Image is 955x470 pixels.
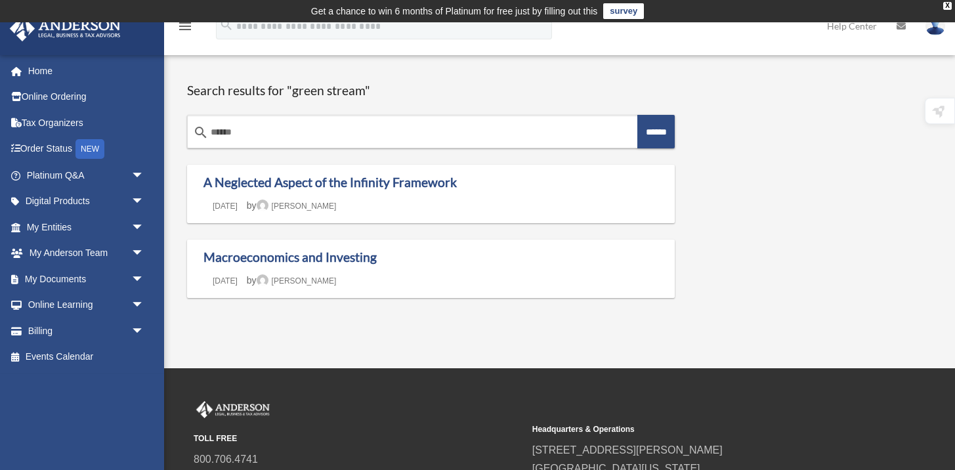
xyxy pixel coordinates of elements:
[131,214,158,241] span: arrow_drop_down
[203,202,247,211] a: [DATE]
[247,200,337,211] span: by
[131,266,158,293] span: arrow_drop_down
[193,125,209,140] i: search
[257,202,337,211] a: [PERSON_NAME]
[131,188,158,215] span: arrow_drop_down
[219,18,234,32] i: search
[194,401,272,418] img: Anderson Advisors Platinum Portal
[9,162,164,188] a: Platinum Q&Aarrow_drop_down
[177,18,193,34] i: menu
[257,276,337,286] a: [PERSON_NAME]
[532,444,723,456] a: [STREET_ADDRESS][PERSON_NAME]
[9,58,158,84] a: Home
[203,175,457,190] a: A Neglected Aspect of the Infinity Framework
[9,240,164,267] a: My Anderson Teamarrow_drop_down
[131,292,158,319] span: arrow_drop_down
[187,83,675,99] h1: Search results for "green stream"
[75,139,104,159] div: NEW
[9,188,164,215] a: Digital Productsarrow_drop_down
[177,23,193,34] a: menu
[9,344,164,370] a: Events Calendar
[532,423,862,437] small: Headquarters & Operations
[247,275,337,286] span: by
[203,276,247,286] a: [DATE]
[9,266,164,292] a: My Documentsarrow_drop_down
[131,318,158,345] span: arrow_drop_down
[131,240,158,267] span: arrow_drop_down
[9,136,164,163] a: Order StatusNEW
[943,2,952,10] div: close
[203,249,377,265] a: Macroeconomics and Investing
[603,3,644,19] a: survey
[194,432,523,446] small: TOLL FREE
[131,162,158,189] span: arrow_drop_down
[194,454,258,465] a: 800.706.4741
[6,16,125,41] img: Anderson Advisors Platinum Portal
[311,3,598,19] div: Get a chance to win 6 months of Platinum for free just by filling out this
[9,214,164,240] a: My Entitiesarrow_drop_down
[9,318,164,344] a: Billingarrow_drop_down
[9,110,164,136] a: Tax Organizers
[9,84,164,110] a: Online Ordering
[9,292,164,318] a: Online Learningarrow_drop_down
[925,16,945,35] img: User Pic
